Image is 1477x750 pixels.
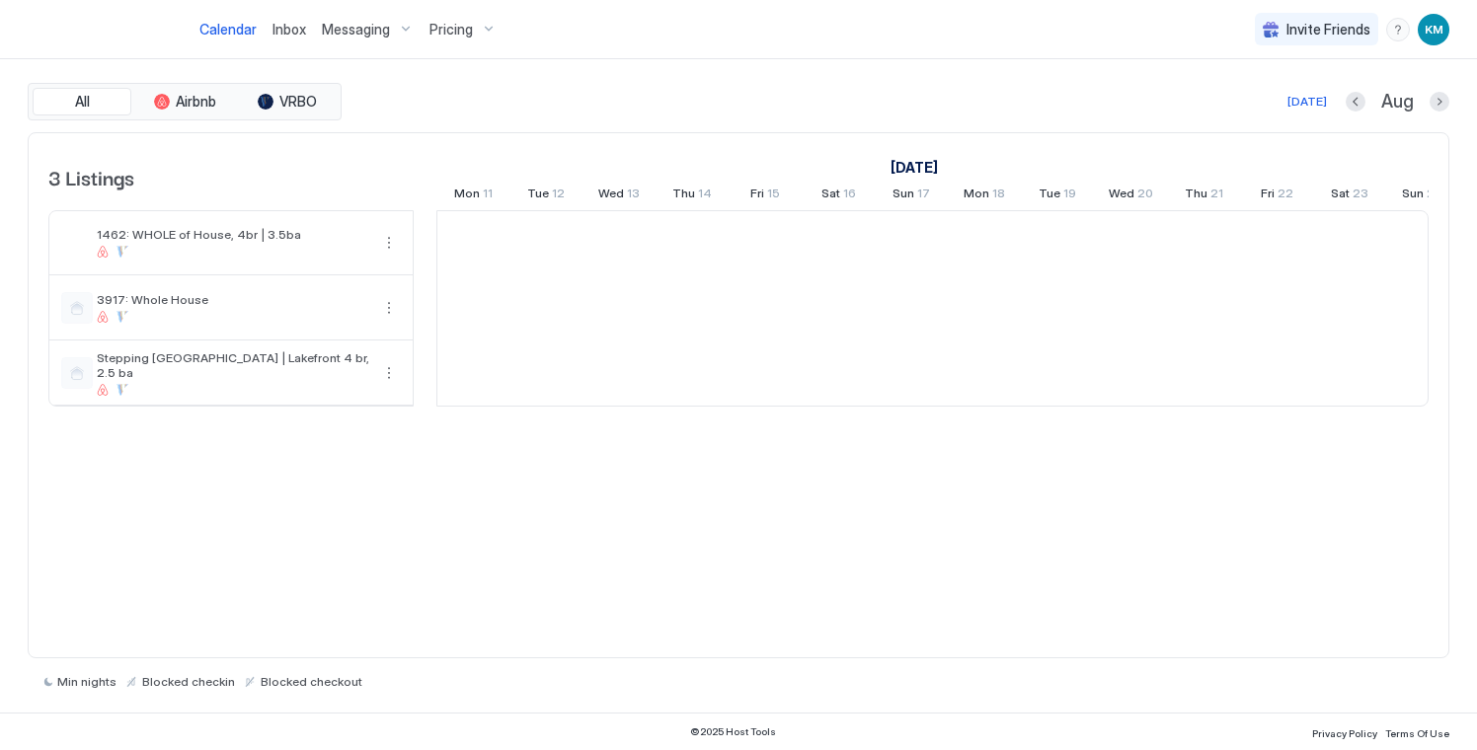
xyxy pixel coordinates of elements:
span: VRBO [279,93,317,111]
span: Pricing [429,21,473,38]
span: Mon [964,186,989,206]
a: Host Tools Logo [28,15,176,44]
span: Tue [527,186,549,206]
a: Inbox [272,19,306,39]
span: 23 [1353,186,1368,206]
span: 3917: Whole House [97,292,369,307]
span: © 2025 Host Tools [690,725,776,738]
span: Terms Of Use [1385,727,1449,739]
span: 22 [1278,186,1293,206]
a: August 20, 2025 [1104,182,1158,210]
button: [DATE] [1284,90,1330,113]
span: 13 [627,186,640,206]
a: August 22, 2025 [1256,182,1298,210]
span: 16 [843,186,856,206]
button: VRBO [238,88,337,115]
a: August 13, 2025 [593,182,645,210]
span: Privacy Policy [1312,727,1377,739]
span: 18 [992,186,1005,206]
span: Min nights [57,674,117,689]
div: menu [377,231,401,255]
button: Next month [1430,92,1449,112]
button: All [33,88,131,115]
span: 1462: WHOLE of House, 4br | 3.5ba [97,227,369,242]
span: Sun [893,186,914,206]
a: August 16, 2025 [816,182,861,210]
span: Messaging [322,21,390,38]
span: Sat [1331,186,1350,206]
span: 15 [767,186,780,206]
span: Fri [1261,186,1275,206]
span: 21 [1210,186,1223,206]
a: August 17, 2025 [888,182,935,210]
a: August 12, 2025 [522,182,570,210]
a: App Store [28,723,87,741]
span: Sun [1402,186,1424,206]
a: Terms Of Use [1385,721,1449,742]
span: Blocked checkout [261,674,362,689]
span: Sat [821,186,840,206]
a: Calendar [199,19,257,39]
div: [DATE] [1287,93,1327,111]
a: August 21, 2025 [1180,182,1228,210]
a: Google Play Store [95,723,154,741]
button: More options [377,361,401,385]
span: Calendar [199,21,257,37]
span: Airbnb [176,93,216,111]
div: menu [377,296,401,320]
span: 11 [483,186,493,206]
a: August 11, 2025 [449,182,498,210]
button: Airbnb [135,88,234,115]
a: August 24, 2025 [1397,182,1448,210]
span: Aug [1381,91,1414,113]
a: August 11, 2025 [886,153,943,182]
a: August 19, 2025 [1034,182,1081,210]
span: Wed [598,186,624,206]
span: 17 [917,186,930,206]
span: Thu [1185,186,1207,206]
button: More options [377,296,401,320]
span: Tue [1039,186,1060,206]
span: Wed [1109,186,1134,206]
a: August 15, 2025 [745,182,785,210]
span: Mon [454,186,480,206]
span: 24 [1427,186,1443,206]
a: August 23, 2025 [1326,182,1373,210]
span: Thu [672,186,695,206]
div: listing image [61,227,93,259]
div: menu [1386,18,1410,41]
a: Privacy Policy [1312,721,1377,742]
span: Inbox [272,21,306,37]
button: Previous month [1346,92,1365,112]
span: Invite Friends [1286,21,1370,38]
button: More options [377,231,401,255]
span: 14 [698,186,712,206]
span: 20 [1137,186,1153,206]
span: All [75,93,90,111]
span: Blocked checkin [142,674,235,689]
span: 3 Listings [48,162,134,191]
div: menu [377,361,401,385]
span: Stepping [GEOGRAPHIC_DATA] | Lakefront 4 br, 2.5 ba [97,350,369,380]
a: August 18, 2025 [959,182,1010,210]
span: 12 [552,186,565,206]
a: August 14, 2025 [667,182,717,210]
span: 19 [1063,186,1076,206]
div: tab-group [28,83,342,120]
div: User profile [1418,14,1449,45]
span: Fri [750,186,764,206]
